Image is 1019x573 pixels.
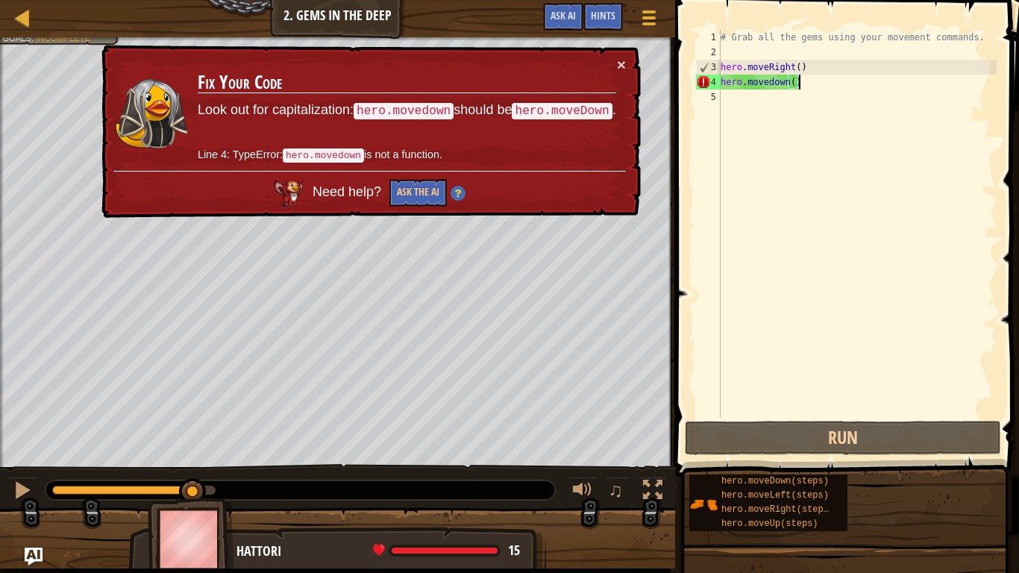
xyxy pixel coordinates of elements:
[638,477,668,507] button: Toggle fullscreen
[591,8,615,22] span: Hints
[373,544,520,557] div: health: 14.6 / 14.6
[605,477,630,507] button: ♫
[685,421,1001,455] button: Run
[608,479,623,501] span: ♫
[551,8,576,22] span: Ask AI
[696,45,721,60] div: 2
[7,477,37,507] button: Ctrl + P: Pause
[508,541,520,560] span: 15
[313,185,385,200] span: Need help?
[696,75,721,90] div: 4
[721,519,818,529] span: hero.moveUp(steps)
[451,186,465,201] img: Hint
[721,476,829,486] span: hero.moveDown(steps)
[25,548,43,566] button: Ask AI
[630,3,668,38] button: Show game menu
[389,179,447,207] button: Ask the AI
[568,477,598,507] button: Adjust volume
[198,72,616,93] h3: Fix Your Code
[696,90,721,104] div: 5
[721,490,829,501] span: hero.moveLeft(steps)
[696,30,721,45] div: 1
[198,147,616,163] p: Line 4: TypeError: is not a function.
[283,148,364,163] code: hero.movedown
[721,504,834,515] span: hero.moveRight(steps)
[114,78,189,150] img: duck_nalfar.png
[689,490,718,519] img: portrait.png
[697,60,721,75] div: 3
[512,103,612,119] code: hero.moveDown
[274,180,304,207] img: AI
[236,542,531,561] div: Hattori
[354,103,454,119] code: hero.movedown
[617,57,626,72] button: ×
[543,3,583,31] button: Ask AI
[198,101,616,120] p: Look out for capitalization: should be .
